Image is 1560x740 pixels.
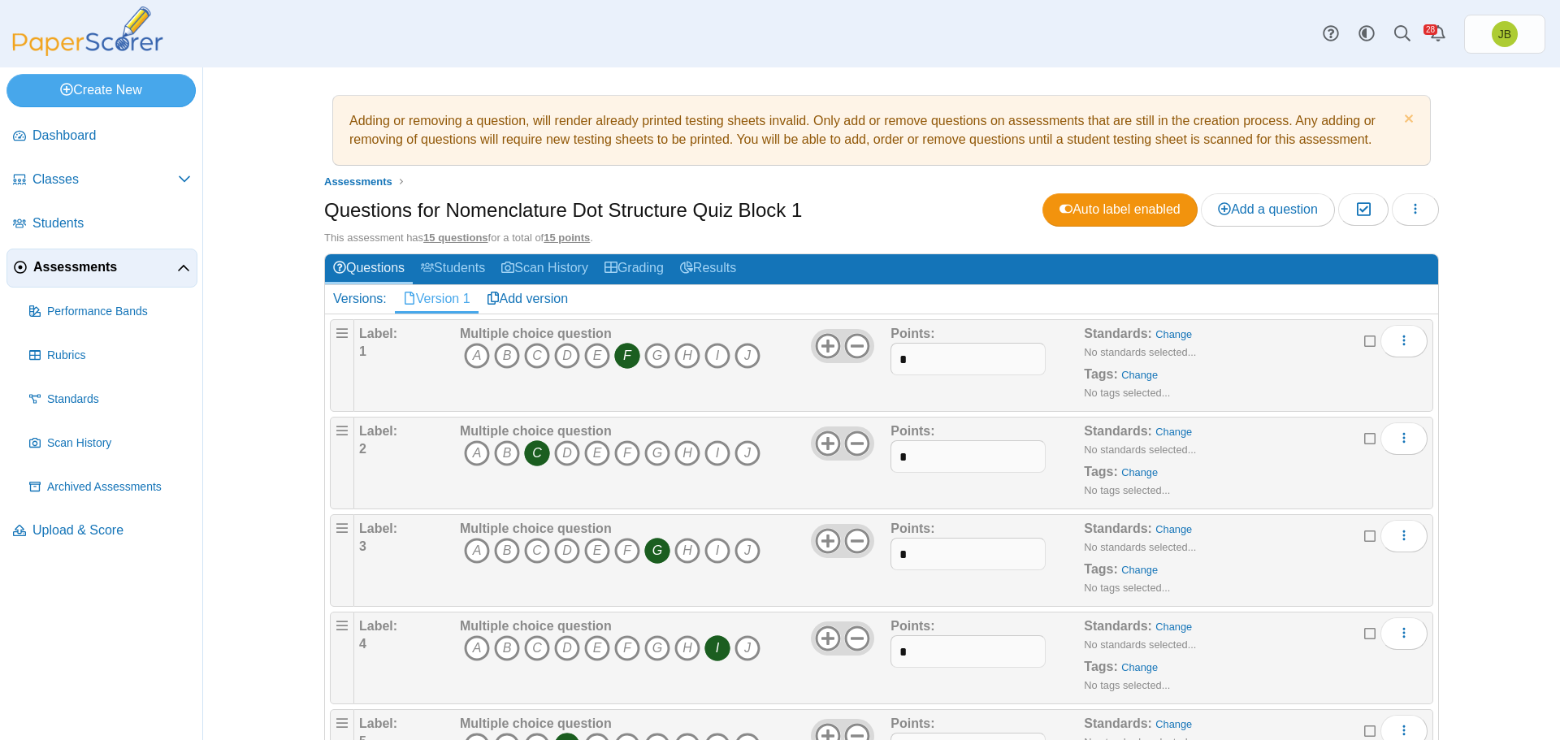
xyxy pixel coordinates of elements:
[1084,660,1117,673] b: Tags:
[1155,718,1192,730] a: Change
[734,635,760,661] i: J
[6,161,197,200] a: Classes
[494,538,520,564] i: B
[32,521,191,539] span: Upload & Score
[674,538,700,564] i: H
[460,619,612,633] b: Multiple choice question
[6,6,169,56] img: PaperScorer
[325,254,413,284] a: Questions
[33,258,177,276] span: Assessments
[325,285,395,313] div: Versions:
[1084,346,1196,358] small: No standards selected...
[330,612,354,704] div: Drag handle
[554,538,580,564] i: D
[23,380,197,419] a: Standards
[23,292,197,331] a: Performance Bands
[6,74,196,106] a: Create New
[23,468,197,507] a: Archived Assessments
[890,716,934,730] b: Points:
[1084,465,1117,478] b: Tags:
[6,117,197,156] a: Dashboard
[359,637,366,651] b: 4
[614,343,640,369] i: F
[494,343,520,369] i: B
[672,254,744,284] a: Results
[460,521,612,535] b: Multiple choice question
[1218,202,1318,216] span: Add a question
[460,424,612,438] b: Multiple choice question
[1498,28,1511,40] span: Joel Boyd
[544,232,590,244] u: 15 points
[1155,621,1192,633] a: Change
[330,319,354,412] div: Drag handle
[32,214,191,232] span: Students
[479,285,577,313] a: Add version
[890,327,934,340] b: Points:
[47,348,191,364] span: Rubrics
[554,635,580,661] i: D
[614,538,640,564] i: F
[1084,716,1152,730] b: Standards:
[1042,193,1198,226] a: Auto label enabled
[359,424,397,438] b: Label:
[1084,679,1170,691] small: No tags selected...
[674,440,700,466] i: H
[1121,661,1158,673] a: Change
[584,538,610,564] i: E
[1464,15,1545,54] a: Joel Boyd
[494,440,520,466] i: B
[1380,520,1428,552] button: More options
[47,435,191,452] span: Scan History
[1420,16,1456,52] a: Alerts
[1492,21,1518,47] span: Joel Boyd
[1155,523,1192,535] a: Change
[596,254,672,284] a: Grading
[1121,466,1158,478] a: Change
[464,635,490,661] i: A
[464,538,490,564] i: A
[359,619,397,633] b: Label:
[704,635,730,661] i: I
[524,635,550,661] i: C
[734,440,760,466] i: J
[554,440,580,466] i: D
[584,343,610,369] i: E
[1084,582,1170,594] small: No tags selected...
[324,175,392,188] span: Assessments
[1084,444,1196,456] small: No standards selected...
[1084,619,1152,633] b: Standards:
[704,343,730,369] i: I
[23,424,197,463] a: Scan History
[460,716,612,730] b: Multiple choice question
[890,424,934,438] b: Points:
[1084,367,1117,381] b: Tags:
[1121,564,1158,576] a: Change
[32,127,191,145] span: Dashboard
[330,514,354,607] div: Drag handle
[359,442,366,456] b: 2
[47,304,191,320] span: Performance Bands
[1084,387,1170,399] small: No tags selected...
[674,343,700,369] i: H
[614,440,640,466] i: F
[1084,562,1117,576] b: Tags:
[584,440,610,466] i: E
[1084,541,1196,553] small: No standards selected...
[359,716,397,730] b: Label:
[614,635,640,661] i: F
[6,45,169,58] a: PaperScorer
[554,343,580,369] i: D
[6,512,197,551] a: Upload & Score
[47,392,191,408] span: Standards
[734,538,760,564] i: J
[644,635,670,661] i: G
[359,539,366,553] b: 3
[324,231,1439,245] div: This assessment has for a total of .
[704,440,730,466] i: I
[524,538,550,564] i: C
[359,521,397,535] b: Label:
[324,197,802,224] h1: Questions for Nomenclature Dot Structure Quiz Block 1
[32,171,178,188] span: Classes
[524,440,550,466] i: C
[413,254,493,284] a: Students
